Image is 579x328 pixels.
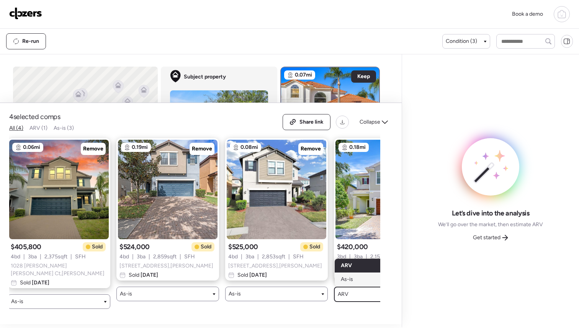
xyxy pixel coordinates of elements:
img: Logo [9,7,42,20]
span: ARV [341,262,352,269]
span: Condition (3) [446,38,477,45]
span: 0.07mi [295,71,312,79]
span: As-is [341,276,353,283]
span: Keep [357,73,370,80]
span: Subject property [184,73,226,81]
span: Re-run [22,38,39,45]
span: Book a demo [512,11,543,17]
